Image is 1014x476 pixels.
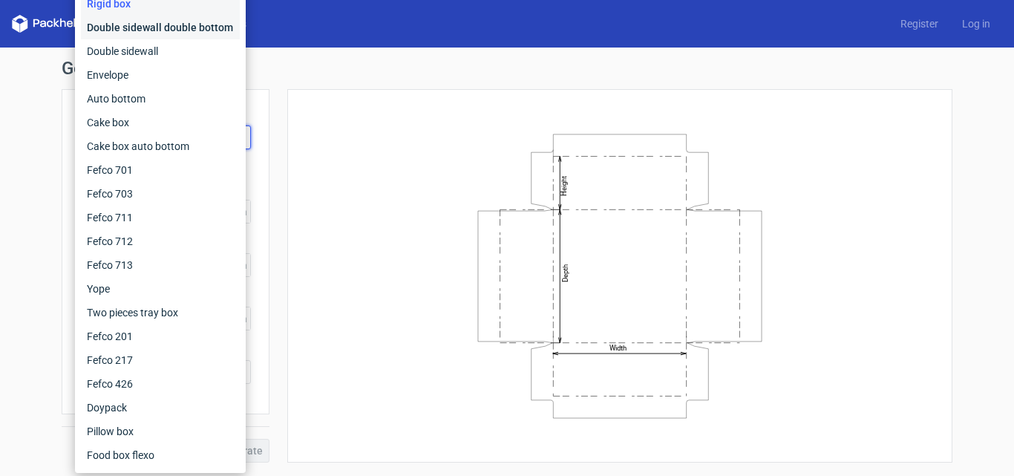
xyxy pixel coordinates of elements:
[81,420,240,443] div: Pillow box
[81,182,240,206] div: Fefco 703
[81,277,240,301] div: Yope
[81,206,240,229] div: Fefco 711
[81,348,240,372] div: Fefco 217
[560,175,568,195] text: Height
[81,158,240,182] div: Fefco 701
[81,39,240,63] div: Double sidewall
[609,344,627,352] text: Width
[81,229,240,253] div: Fefco 712
[81,87,240,111] div: Auto bottom
[81,253,240,277] div: Fefco 713
[81,396,240,420] div: Doypack
[81,443,240,467] div: Food box flexo
[81,63,240,87] div: Envelope
[561,264,569,281] text: Depth
[81,111,240,134] div: Cake box
[81,301,240,325] div: Two pieces tray box
[81,134,240,158] div: Cake box auto bottom
[950,16,1002,31] a: Log in
[81,16,240,39] div: Double sidewall double bottom
[62,59,952,77] h1: Generate new dieline
[81,325,240,348] div: Fefco 201
[81,372,240,396] div: Fefco 426
[889,16,950,31] a: Register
